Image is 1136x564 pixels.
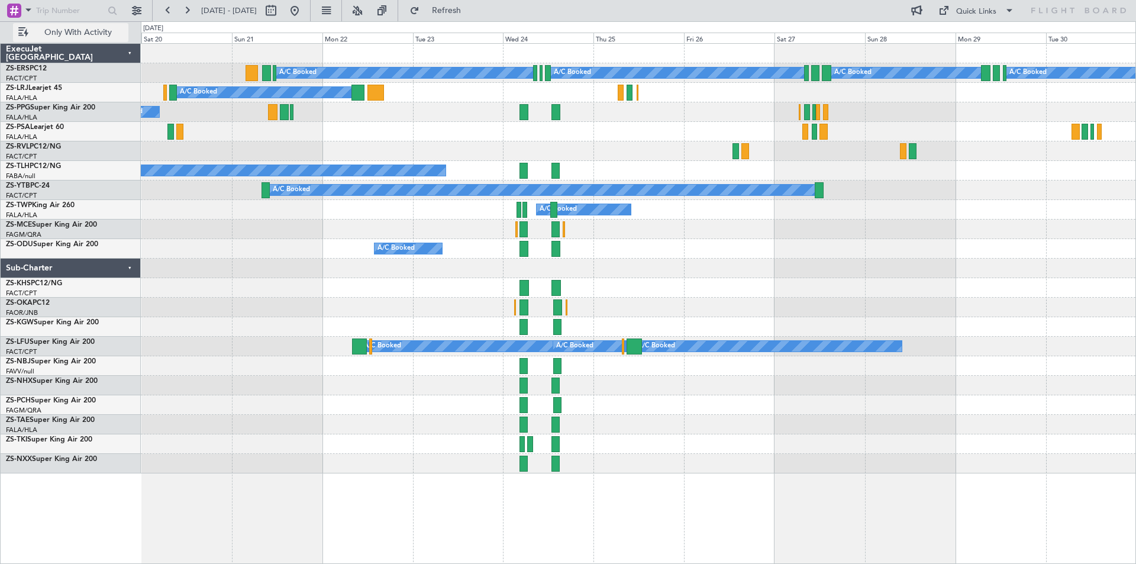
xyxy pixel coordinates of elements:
span: ZS-PCH [6,397,31,404]
button: Refresh [404,1,475,20]
span: ZS-NBJ [6,358,31,365]
a: FAOR/JNB [6,308,38,317]
a: ZS-TAESuper King Air 200 [6,417,95,424]
div: Mon 22 [322,33,413,43]
a: ZS-KHSPC12/NG [6,280,62,287]
button: Quick Links [932,1,1020,20]
div: A/C Booked [638,337,675,355]
span: ZS-TKI [6,436,27,443]
a: ZS-TWPKing Air 260 [6,202,75,209]
a: FALA/HLA [6,133,37,141]
span: ZS-LFU [6,339,30,346]
span: ZS-KGW [6,319,34,326]
span: ZS-RVL [6,143,30,150]
a: ZS-OKAPC12 [6,299,50,307]
a: FACT/CPT [6,347,37,356]
a: FACT/CPT [6,74,37,83]
a: ZS-LRJLearjet 45 [6,85,62,92]
div: A/C Booked [377,240,415,257]
a: ZS-TLHPC12/NG [6,163,61,170]
a: ZS-ERSPC12 [6,65,47,72]
span: ZS-KHS [6,280,31,287]
a: FAGM/QRA [6,230,41,239]
div: Mon 29 [956,33,1046,43]
a: ZS-MCESuper King Air 200 [6,221,97,228]
div: A/C Booked [554,64,591,82]
a: ZS-NHXSuper King Air 200 [6,378,98,385]
div: Sat 27 [774,33,865,43]
span: ZS-OKA [6,299,33,307]
span: ZS-ODU [6,241,33,248]
a: ZS-LFUSuper King Air 200 [6,339,95,346]
span: ZS-ERS [6,65,30,72]
a: ZS-NBJSuper King Air 200 [6,358,96,365]
span: ZS-TWP [6,202,32,209]
div: Sun 21 [232,33,322,43]
div: Sun 28 [865,33,956,43]
div: Fri 26 [684,33,774,43]
input: Trip Number [36,2,104,20]
span: ZS-PSA [6,124,30,131]
div: A/C Booked [180,83,217,101]
a: FACT/CPT [6,191,37,200]
a: ZS-YTBPC-24 [6,182,50,189]
span: ZS-NHX [6,378,33,385]
span: ZS-MCE [6,221,32,228]
a: ZS-RVLPC12/NG [6,143,61,150]
span: ZS-PPG [6,104,30,111]
span: [DATE] - [DATE] [201,5,257,16]
a: FAVV/null [6,367,34,376]
a: ZS-ODUSuper King Air 200 [6,241,98,248]
a: FACT/CPT [6,152,37,161]
div: A/C Booked [364,337,401,355]
a: FALA/HLA [6,211,37,220]
span: Only With Activity [31,28,125,37]
button: Only With Activity [13,23,128,42]
div: A/C Booked [1009,64,1047,82]
span: ZS-LRJ [6,85,28,92]
span: Refresh [422,7,472,15]
div: Wed 24 [503,33,593,43]
a: ZS-NXXSuper King Air 200 [6,456,97,463]
a: FALA/HLA [6,426,37,434]
a: ZS-PSALearjet 60 [6,124,64,131]
a: ZS-KGWSuper King Air 200 [6,319,99,326]
div: [DATE] [143,24,163,34]
div: A/C Booked [540,201,577,218]
a: ZS-PCHSuper King Air 200 [6,397,96,404]
span: ZS-TAE [6,417,30,424]
div: A/C Booked [279,64,317,82]
span: ZS-NXX [6,456,32,463]
a: FALA/HLA [6,94,37,102]
a: FAGM/QRA [6,406,41,415]
div: Sat 20 [141,33,232,43]
div: Tue 23 [413,33,504,43]
span: ZS-YTB [6,182,30,189]
div: Thu 25 [593,33,684,43]
div: A/C Booked [556,337,593,355]
div: A/C Booked [273,181,310,199]
a: ZS-PPGSuper King Air 200 [6,104,95,111]
div: A/C Booked [834,64,872,82]
div: Quick Links [956,6,996,18]
a: ZS-TKISuper King Air 200 [6,436,92,443]
a: FACT/CPT [6,289,37,298]
span: ZS-TLH [6,163,30,170]
a: FABA/null [6,172,35,181]
a: FALA/HLA [6,113,37,122]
